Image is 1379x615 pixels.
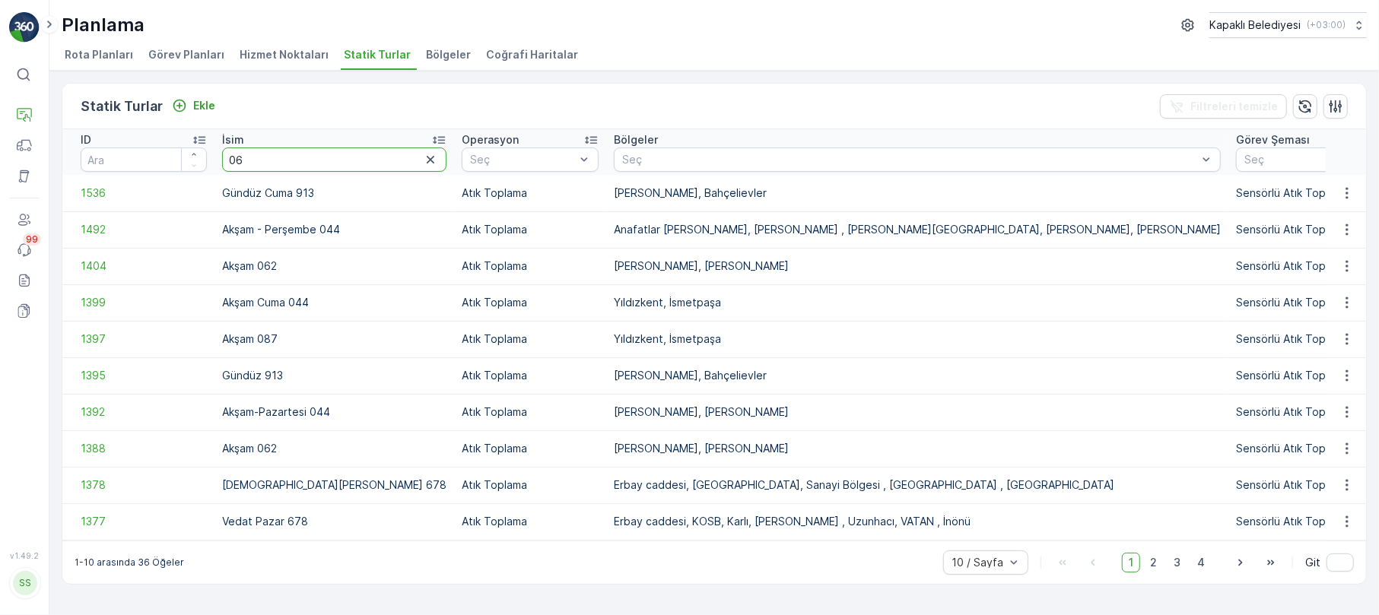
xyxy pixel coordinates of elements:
span: 2 [1143,553,1164,572]
img: logo [9,12,40,43]
td: Yıldızkent, İsmetpaşa [606,321,1228,357]
td: [PERSON_NAME], [PERSON_NAME] [606,430,1228,467]
td: Atık Toplama [454,211,606,248]
input: Ara [222,147,446,172]
p: 1-10 arasında 36 Öğeler [75,556,184,569]
td: Atık Toplama [454,248,606,284]
td: Akşam 062 [214,430,454,467]
a: 1536 [81,185,207,201]
p: İsim [222,132,244,147]
td: Akşam 087 [214,321,454,357]
td: Yıldızkent, İsmetpaşa [606,284,1228,321]
td: [PERSON_NAME], Bahçelievler [606,175,1228,211]
td: Atık Toplama [454,175,606,211]
div: SS [13,571,37,595]
p: Filtreleri temizle [1190,99,1278,114]
a: 1395 [81,368,207,383]
td: Erbay caddesi, KOSB, Karlı, [PERSON_NAME] , Uzunhacı, VATAN , İnönü [606,503,1228,540]
span: Bölgeler [426,47,471,62]
td: [DEMOGRAPHIC_DATA][PERSON_NAME] 678 [214,467,454,503]
p: Görev Şeması [1236,132,1310,147]
td: Anafatlar [PERSON_NAME], [PERSON_NAME] , [PERSON_NAME][GEOGRAPHIC_DATA], [PERSON_NAME], [PERSON_N... [606,211,1228,248]
td: Vedat Pazar 678 [214,503,454,540]
a: 99 [9,235,40,265]
td: Atık Toplama [454,430,606,467]
td: Erbay caddesi, [GEOGRAPHIC_DATA], Sanayi Bölgesi , [GEOGRAPHIC_DATA] , [GEOGRAPHIC_DATA] [606,467,1228,503]
p: Seç [1244,152,1349,167]
td: [PERSON_NAME], Bahçelievler [606,357,1228,394]
td: Akşam-Pazartesi 044 [214,394,454,430]
a: 1392 [81,404,207,420]
p: ( +03:00 ) [1307,19,1346,31]
input: Ara [81,147,207,172]
span: 1 [1122,553,1140,572]
span: Coğrafi Haritalar [486,47,578,62]
a: 1377 [81,514,207,529]
td: Atık Toplama [454,394,606,430]
span: Görev Planları [148,47,224,62]
span: Statik Turlar [344,47,411,62]
a: 1397 [81,331,207,347]
span: 4 [1190,553,1212,572]
button: SS [9,563,40,603]
td: Atık Toplama [454,503,606,540]
td: Akşam - Perşembe 044 [214,211,454,248]
p: Bölgeler [614,132,658,147]
td: Atık Toplama [454,284,606,321]
td: Atık Toplama [454,357,606,394]
td: Atık Toplama [454,321,606,357]
span: Rota Planları [65,47,133,62]
td: Gündüz 913 [214,357,454,394]
a: 1399 [81,295,207,310]
td: Akşam Cuma 044 [214,284,454,321]
span: Hizmet Noktaları [240,47,329,62]
p: 99 [26,233,38,246]
button: Kapaklı Belediyesi(+03:00) [1209,12,1367,38]
a: 1378 [81,477,207,493]
span: Git [1305,555,1320,570]
p: Kapaklı Belediyesi [1209,17,1301,33]
button: Ekle [166,97,221,115]
p: Operasyon [462,132,519,147]
a: 1492 [81,222,207,237]
p: Statik Turlar [81,96,163,117]
p: Ekle [193,98,215,113]
p: Planlama [62,13,145,37]
a: 1404 [81,258,207,274]
button: Filtreleri temizle [1160,94,1287,119]
span: 3 [1167,553,1187,572]
td: [PERSON_NAME], [PERSON_NAME] [606,248,1228,284]
p: Seç [622,152,1197,167]
a: 1388 [81,441,207,456]
p: ID [81,132,91,147]
td: Gündüz Cuma 913 [214,175,454,211]
td: [PERSON_NAME], [PERSON_NAME] [606,394,1228,430]
p: Seç [470,152,575,167]
td: Atık Toplama [454,467,606,503]
span: v 1.49.2 [9,551,40,560]
td: Akşam 062 [214,248,454,284]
